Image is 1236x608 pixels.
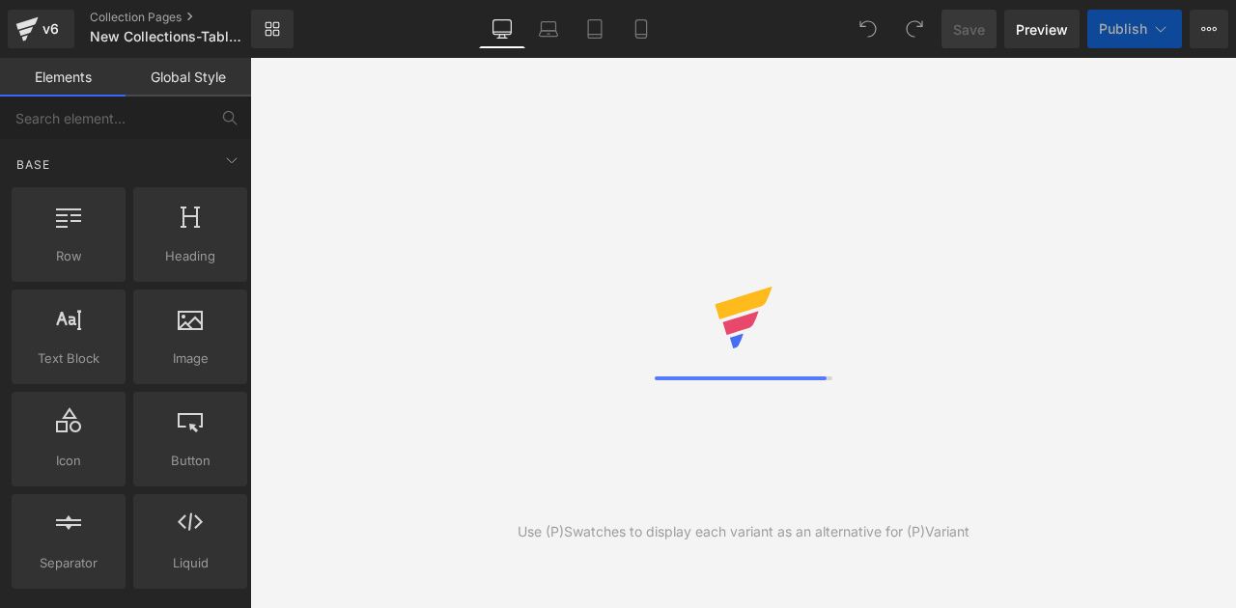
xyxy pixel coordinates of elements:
[139,246,241,266] span: Heading
[8,10,74,48] a: v6
[572,10,618,48] a: Tablet
[953,19,985,40] span: Save
[126,58,251,97] a: Global Style
[17,553,120,573] span: Separator
[251,10,294,48] a: New Library
[90,29,246,44] span: New Collections-Table Saws
[618,10,664,48] a: Mobile
[139,553,241,573] span: Liquid
[17,348,120,369] span: Text Block
[17,451,120,471] span: Icon
[849,10,887,48] button: Undo
[1016,19,1068,40] span: Preview
[139,348,241,369] span: Image
[1190,10,1228,48] button: More
[518,521,969,542] div: Use (P)Swatches to display each variant as an alternative for (P)Variant
[1099,21,1147,37] span: Publish
[1004,10,1080,48] a: Preview
[39,16,63,41] div: v6
[525,10,572,48] a: Laptop
[479,10,525,48] a: Desktop
[90,10,283,25] a: Collection Pages
[895,10,934,48] button: Redo
[14,155,52,174] span: Base
[17,246,120,266] span: Row
[139,451,241,471] span: Button
[1087,10,1182,48] button: Publish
